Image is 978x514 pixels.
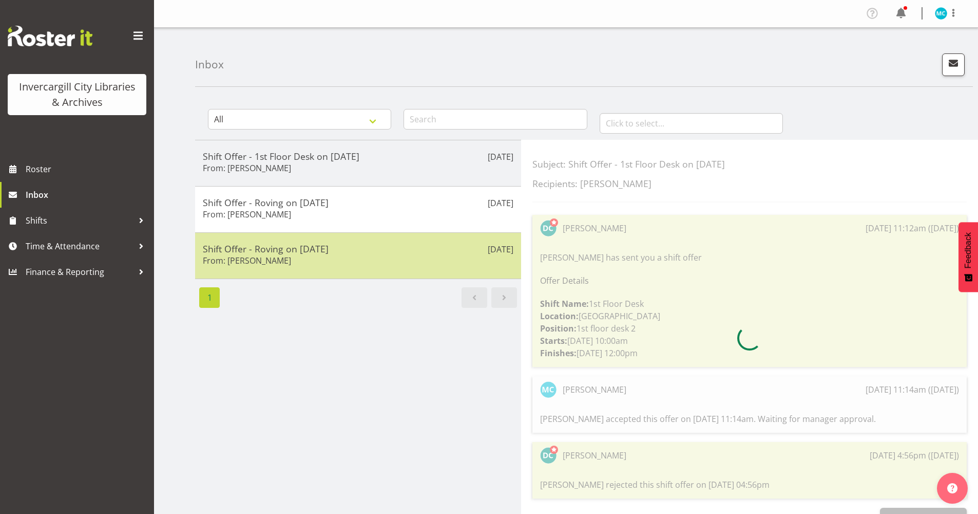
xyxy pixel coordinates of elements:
h6: From: [PERSON_NAME] [203,163,291,173]
span: Roster [26,161,149,177]
img: help-xxl-2.png [947,483,957,493]
p: [DATE] [488,151,513,163]
h6: From: [PERSON_NAME] [203,209,291,219]
span: Time & Attendance [26,238,133,254]
span: Inbox [26,187,149,203]
input: Search [404,109,587,130]
div: Invercargill City Libraries & Archives [18,79,136,110]
h4: Inbox [195,59,224,70]
span: Feedback [964,232,973,268]
span: Shifts [26,213,133,228]
p: [DATE] [488,197,513,209]
img: michelle-cunningham11683.jpg [935,7,947,20]
a: Next page [491,287,517,308]
button: Feedback - Show survey [958,222,978,292]
h5: Shift Offer - 1st Floor Desk on [DATE] [203,151,513,162]
img: Rosterit website logo [8,26,92,46]
h6: From: [PERSON_NAME] [203,255,291,266]
h5: Shift Offer - Roving on [DATE] [203,197,513,208]
input: Click to select... [600,113,783,134]
a: Previous page [462,287,487,308]
span: Finance & Reporting [26,264,133,280]
p: [DATE] [488,243,513,255]
h5: Shift Offer - Roving on [DATE] [203,243,513,254]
